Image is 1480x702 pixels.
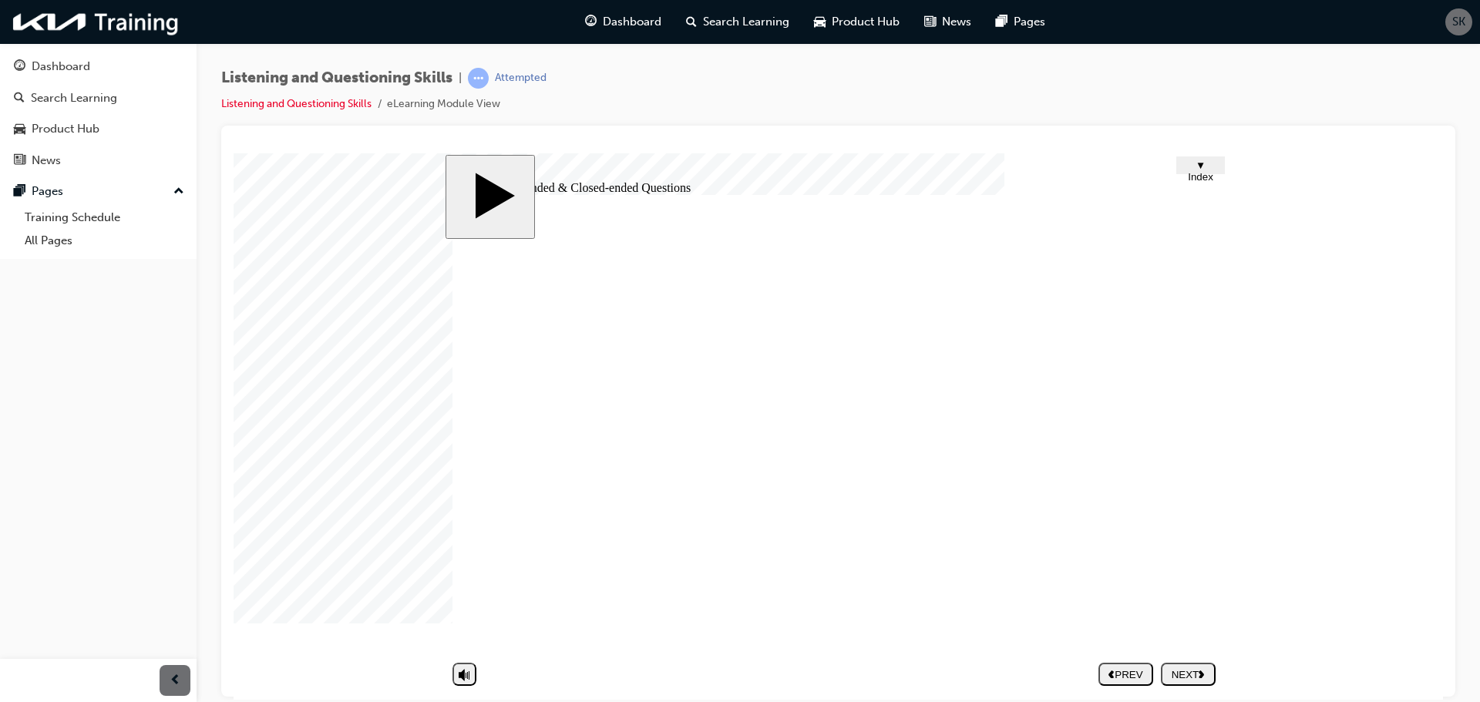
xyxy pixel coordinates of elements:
[1445,8,1472,35] button: SK
[14,154,25,168] span: news-icon
[468,68,489,89] span: learningRecordVerb_ATTEMPT-icon
[14,185,25,199] span: pages-icon
[212,2,301,86] button: Start
[924,12,936,32] span: news-icon
[31,89,117,107] div: Search Learning
[32,183,63,200] div: Pages
[6,115,190,143] a: Product Hub
[14,60,25,74] span: guage-icon
[1014,13,1045,31] span: Pages
[6,84,190,113] a: Search Learning
[221,69,452,87] span: Listening and Questioning Skills
[32,58,90,76] div: Dashboard
[18,229,190,253] a: All Pages
[6,146,190,175] a: News
[18,206,190,230] a: Training Schedule
[984,6,1058,38] a: pages-iconPages
[173,182,184,202] span: up-icon
[912,6,984,38] a: news-iconNews
[495,71,547,86] div: Attempted
[32,120,99,138] div: Product Hub
[942,13,971,31] span: News
[170,671,181,690] span: prev-icon
[6,49,190,177] button: DashboardSearch LearningProduct HubNews
[14,123,25,136] span: car-icon
[32,152,61,170] div: News
[6,177,190,206] button: Pages
[603,13,661,31] span: Dashboard
[14,92,25,106] span: search-icon
[686,12,697,32] span: search-icon
[674,6,802,38] a: search-iconSearch Learning
[221,97,372,110] a: Listening and Questioning Skills
[1452,13,1465,31] span: SK
[585,12,597,32] span: guage-icon
[212,2,998,545] div: Listening and Questioning Skills Start Course
[8,6,185,38] img: kia-training
[814,12,826,32] span: car-icon
[387,96,500,113] li: eLearning Module View
[996,12,1007,32] span: pages-icon
[802,6,912,38] a: car-iconProduct Hub
[832,13,900,31] span: Product Hub
[6,52,190,81] a: Dashboard
[573,6,674,38] a: guage-iconDashboard
[703,13,789,31] span: Search Learning
[459,69,462,87] span: |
